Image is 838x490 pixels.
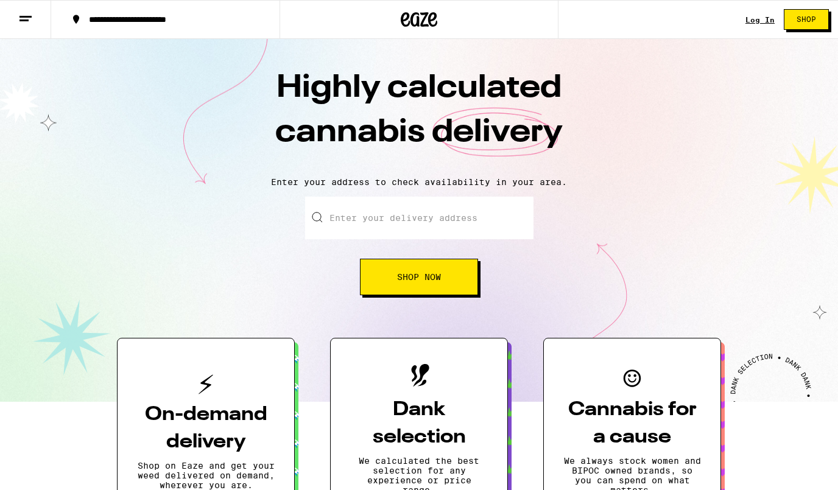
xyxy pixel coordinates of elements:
h3: Cannabis for a cause [563,396,701,451]
h3: Dank selection [350,396,488,451]
p: Enter your address to check availability in your area. [12,177,826,187]
span: Shop [797,16,816,23]
h1: Highly calculated cannabis delivery [206,66,632,167]
span: Shop Now [397,273,441,281]
p: Shop on Eaze and get your weed delivered on demand, wherever you are. [137,461,275,490]
button: Shop [784,9,829,30]
a: Log In [745,16,775,24]
input: Enter your delivery address [305,197,533,239]
button: Shop Now [360,259,478,295]
a: Shop [775,9,838,30]
h3: On-demand delivery [137,401,275,456]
